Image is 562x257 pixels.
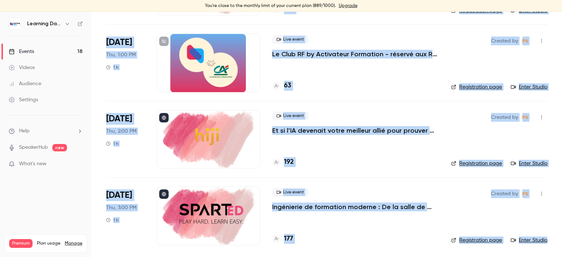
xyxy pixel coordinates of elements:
span: [DATE] [106,113,132,125]
a: Le Club RF by Activateur Formation - réservé aux RF - La formation, bien plus qu’un “smile sheet" ? [272,50,439,58]
span: Prad Selvarajah [521,113,530,122]
div: Events [9,48,34,55]
img: Learning Days [9,18,21,30]
a: SpeakerHub [19,144,48,151]
div: 1 h [106,64,119,70]
span: PS [522,189,528,198]
div: Settings [9,96,38,103]
span: new [52,144,67,151]
div: v 4.0.25 [20,12,36,18]
li: help-dropdown-opener [9,127,83,135]
iframe: Noticeable Trigger [74,161,83,167]
div: Domaine: [DOMAIN_NAME] [19,19,83,25]
div: 1 h [106,141,119,147]
span: Live event [272,188,308,197]
h4: 192 [284,157,294,167]
a: Enter Studio [511,160,547,167]
h4: 63 [284,81,291,91]
span: Prad Selvarajah [521,189,530,198]
span: [DATE] [106,37,132,48]
img: logo_orange.svg [12,12,18,18]
div: 1 h [106,217,119,223]
span: Live event [272,112,308,120]
span: Help [19,127,30,135]
a: 63 [272,81,291,91]
a: Et si l’IA devenait votre meilleur allié pour prouver enfin l’impact de vos formations ? [272,126,439,135]
span: Thu, 3:00 PM [106,204,136,211]
div: Audience [9,80,41,87]
span: Live event [272,35,308,44]
h4: 177 [284,234,293,244]
span: Prad Selvarajah [521,37,530,45]
a: Enter Studio [511,237,547,244]
a: Upgrade [339,3,357,9]
div: Oct 9 Thu, 3:00 PM (Europe/Paris) [106,186,145,245]
div: Videos [9,64,35,71]
span: Thu, 1:00 PM [106,51,136,58]
span: PS [522,37,528,45]
a: 177 [272,234,293,244]
a: Registration page [451,160,502,167]
img: website_grey.svg [12,19,18,25]
h6: Learning Days [27,20,61,27]
span: [DATE] [106,189,132,201]
a: 192 [272,157,294,167]
span: What's new [19,160,46,168]
div: Oct 9 Thu, 1:00 PM (Europe/Paris) [106,34,145,92]
span: Created by [491,113,518,122]
div: Oct 9 Thu, 2:00 PM (Europe/Paris) [106,110,145,169]
a: Registration page [451,83,502,91]
span: Created by [491,37,518,45]
div: Mots-clés [91,43,112,48]
span: Created by [491,189,518,198]
a: Enter Studio [511,83,547,91]
span: PS [522,113,528,122]
span: Plan usage [37,241,60,246]
span: Premium [9,239,33,248]
img: tab_keywords_by_traffic_grey.svg [83,42,89,48]
img: tab_domain_overview_orange.svg [30,42,35,48]
a: Ingénierie de formation moderne : De la salle de classe au flux de travail, concevoir pour l’usag... [272,203,439,211]
span: Thu, 2:00 PM [106,128,136,135]
div: Domaine [38,43,56,48]
a: Manage [65,241,82,246]
a: Registration page [451,237,502,244]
